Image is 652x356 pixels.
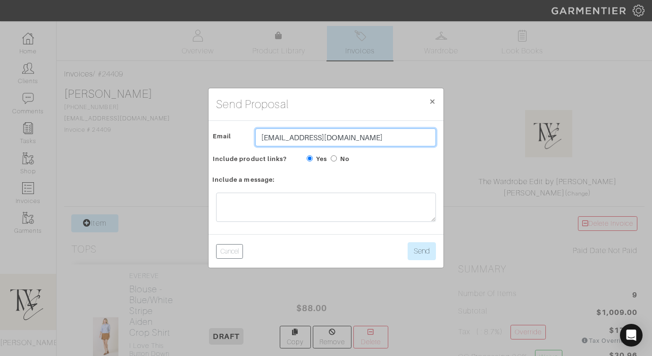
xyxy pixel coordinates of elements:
[429,95,436,108] span: ×
[340,154,350,163] label: No
[213,129,231,143] span: Email
[316,154,327,163] label: Yes
[213,152,287,166] span: Include product links?
[620,324,643,347] div: Open Intercom Messenger
[216,244,243,259] button: Cancel
[408,242,436,260] button: Send
[216,96,289,113] h4: Send Proposal
[212,173,275,186] span: Include a message:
